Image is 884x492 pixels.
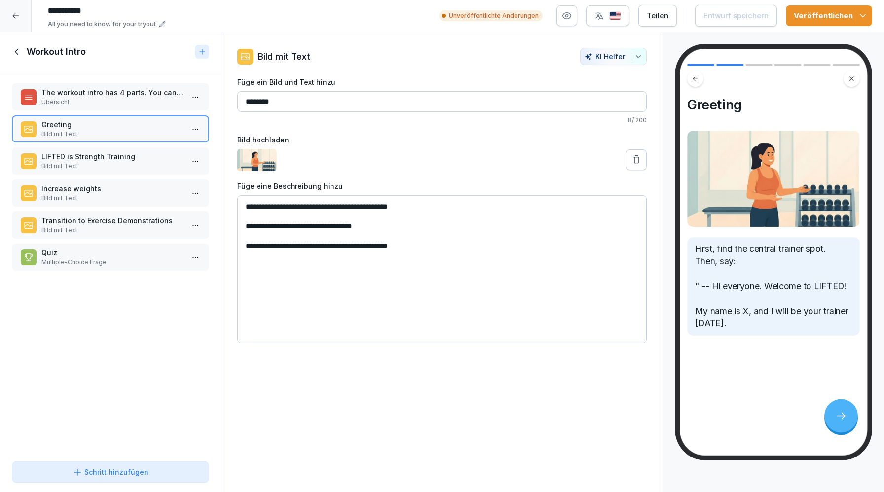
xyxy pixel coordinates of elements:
[585,52,642,61] div: KI Helfer
[41,162,184,171] p: Bild mit Text
[580,48,647,65] button: KI Helfer
[609,11,621,21] img: us.svg
[48,19,156,29] p: All you need to know for your tryout
[12,244,209,271] div: QuizMultiple-Choice Frage
[237,181,647,191] label: Füge eine Beschreibung hinzu
[41,215,184,226] p: Transition to Exercise Demonstrations
[12,83,209,110] div: The workout intro has 4 parts. You can follow our suggestions or find your own words to convey th...
[41,119,184,130] p: Greeting
[41,183,184,194] p: Increase weights
[41,258,184,267] p: Multiple-Choice Frage
[647,10,668,21] div: Teilen
[703,10,769,21] div: Entwurf speichern
[41,130,184,139] p: Bild mit Text
[41,98,184,106] p: Übersicht
[237,135,647,145] label: Bild hochladen
[12,211,209,239] div: Transition to Exercise DemonstrationsBild mit Text
[237,149,277,171] img: ah7ephy72nfdfje44gsi5feh.png
[794,10,864,21] div: Veröffentlichen
[258,50,310,63] p: Bild mit Text
[638,5,677,27] button: Teilen
[237,116,647,125] p: 8 / 200
[12,461,209,483] button: Schritt hinzufügen
[449,11,539,20] p: Unveröffentlichte Änderungen
[12,179,209,207] div: Increase weightsBild mit Text
[41,247,184,258] p: Quiz
[41,151,184,162] p: LIFTED is Strength Training
[73,467,148,477] div: Schritt hinzufügen
[786,5,872,26] button: Veröffentlichen
[41,194,184,203] p: Bild mit Text
[41,226,184,235] p: Bild mit Text
[27,46,86,58] h1: Workout Intro
[12,147,209,175] div: LIFTED is Strength TrainingBild mit Text
[12,115,209,142] div: GreetingBild mit Text
[41,87,184,98] p: The workout intro has 4 parts. You can follow our suggestions or find your own words to convey th...
[695,5,777,27] button: Entwurf speichern
[687,97,860,113] h4: Greeting
[237,77,647,87] label: Füge ein Bild und Text hinzu
[687,131,860,227] img: Bild und Text Vorschau
[695,243,852,330] p: First, find the central trainer spot. Then, say: " -- Hi everyone. Welcome to LIFTED! My name is ...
